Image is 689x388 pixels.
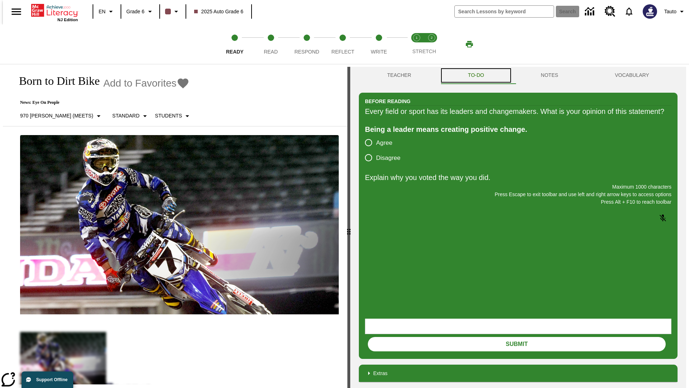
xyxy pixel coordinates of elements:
[359,67,678,84] div: Instructional Panel Tabs
[99,8,106,15] span: EN
[11,100,194,105] p: News: Eye On People
[620,2,638,21] a: Notifications
[373,370,388,377] p: Extras
[406,24,427,64] button: Stretch Read step 1 of 2
[643,4,657,19] img: Avatar
[250,24,291,64] button: Read step 2 of 5
[365,198,671,206] p: Press Alt + F10 to reach toolbar
[586,67,678,84] button: VOCABULARY
[661,5,689,18] button: Profile/Settings
[264,49,278,55] span: Read
[416,36,417,40] text: 1
[332,49,355,55] span: Reflect
[365,183,671,191] p: Maximum 1000 characters
[376,138,392,148] span: Agree
[194,8,244,15] span: 2025 Auto Grade 6
[286,24,328,64] button: Respond step 3 of 5
[365,191,671,198] p: Press Escape to exit toolbar and use left and right arrow keys to access options
[11,74,100,88] h1: Born to Dirt Bike
[359,67,440,84] button: Teacher
[214,24,256,64] button: Ready step 1 of 5
[22,371,73,388] button: Support Offline
[581,2,600,22] a: Data Center
[371,49,387,55] span: Write
[152,110,194,123] button: Select Student
[103,78,177,89] span: Add to Favorites
[359,365,678,382] div: Extras
[512,67,586,84] button: NOTES
[412,48,436,54] span: STRETCH
[162,5,183,18] button: Class color is dark brown. Change class color
[226,49,244,55] span: Ready
[36,377,67,382] span: Support Offline
[20,135,339,315] img: Motocross racer James Stewart flies through the air on his dirt bike.
[600,2,620,21] a: Resource Center, Will open in new tab
[31,3,78,22] div: Home
[368,337,666,351] button: Submit
[112,112,140,120] p: Standard
[358,24,400,64] button: Write step 5 of 5
[421,24,442,64] button: Stretch Respond step 2 of 2
[6,1,27,22] button: Open side menu
[431,36,432,40] text: 2
[20,112,93,120] p: 970 [PERSON_NAME] (Meets)
[458,38,481,51] button: Print
[654,209,671,227] button: Click to activate and allow voice recognition
[109,110,152,123] button: Scaffolds, Standard
[123,5,157,18] button: Grade: Grade 6, Select a grade
[365,135,406,165] div: poll
[365,97,411,105] h2: Before Reading
[103,77,189,89] button: Add to Favorites - Born to Dirt Bike
[350,67,686,388] div: activity
[322,24,364,64] button: Reflect step 4 of 5
[638,2,661,21] button: Select a new avatar
[365,124,671,135] div: Being a leader means creating positive change.
[365,106,671,117] div: Every field or sport has its leaders and changemakers. What is your opinion of this statement?
[126,8,145,15] span: Grade 6
[347,67,350,388] div: Press Enter or Spacebar and then press right and left arrow keys to move the slider
[57,18,78,22] span: NJ Edition
[455,6,554,17] input: search field
[95,5,118,18] button: Language: EN, Select a language
[294,49,319,55] span: Respond
[3,6,105,12] body: Explain why you voted the way you did. Maximum 1000 characters Press Alt + F10 to reach toolbar P...
[155,112,182,120] p: Students
[376,153,400,163] span: Disagree
[664,8,676,15] span: Tauto
[17,110,106,123] button: Select Lexile, 970 Lexile (Meets)
[3,67,347,384] div: reading
[440,67,512,84] button: TO-DO
[365,172,671,183] p: Explain why you voted the way you did.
